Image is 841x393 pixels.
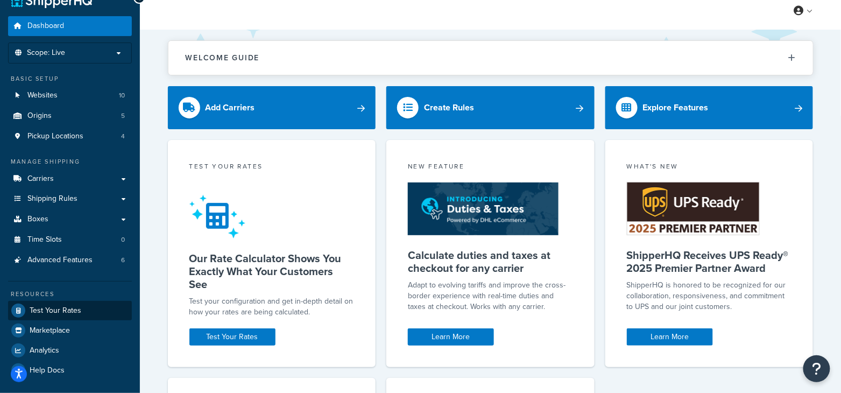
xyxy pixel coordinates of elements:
a: Carriers [8,169,132,189]
span: Analytics [30,346,59,355]
span: Boxes [27,215,48,224]
span: Shipping Rules [27,194,77,203]
a: Learn More [408,328,494,346]
a: Websites10 [8,86,132,106]
span: Scope: Live [27,48,65,58]
div: Manage Shipping [8,157,132,166]
a: Time Slots0 [8,230,132,250]
div: New Feature [408,162,573,174]
h5: Our Rate Calculator Shows You Exactly What Your Customers See [189,252,355,291]
a: Marketplace [8,321,132,340]
div: What's New [627,162,792,174]
a: Advanced Features6 [8,250,132,270]
span: Test Your Rates [30,306,81,315]
span: 10 [119,91,125,100]
a: Explore Features [605,86,814,129]
a: Test Your Rates [189,328,275,346]
span: 6 [121,256,125,265]
div: Explore Features [643,100,709,115]
span: Time Slots [27,235,62,244]
span: Marketplace [30,326,70,335]
a: Analytics [8,341,132,360]
button: Welcome Guide [168,41,813,75]
a: Add Carriers [168,86,376,129]
span: Origins [27,111,52,121]
span: Carriers [27,174,54,184]
a: Shipping Rules [8,189,132,209]
div: Add Carriers [206,100,255,115]
span: Websites [27,91,58,100]
div: Test your configuration and get in-depth detail on how your rates are being calculated. [189,296,355,318]
h5: Calculate duties and taxes at checkout for any carrier [408,249,573,275]
li: Time Slots [8,230,132,250]
span: 0 [121,235,125,244]
div: Resources [8,290,132,299]
h5: ShipperHQ Receives UPS Ready® 2025 Premier Partner Award [627,249,792,275]
span: Help Docs [30,366,65,375]
button: Open Resource Center [803,355,830,382]
h2: Welcome Guide [186,54,260,62]
div: Basic Setup [8,74,132,83]
a: Dashboard [8,16,132,36]
li: Websites [8,86,132,106]
div: Create Rules [424,100,474,115]
p: ShipperHQ is honored to be recognized for our collaboration, responsiveness, and commitment to UP... [627,280,792,312]
span: Pickup Locations [27,132,83,141]
li: Origins [8,106,132,126]
a: Learn More [627,328,713,346]
a: Create Rules [386,86,595,129]
a: Boxes [8,209,132,229]
div: Test your rates [189,162,355,174]
span: 5 [121,111,125,121]
span: 4 [121,132,125,141]
a: Help Docs [8,361,132,380]
a: Pickup Locations4 [8,127,132,146]
p: Adapt to evolving tariffs and improve the cross-border experience with real-time duties and taxes... [408,280,573,312]
a: Origins5 [8,106,132,126]
span: Advanced Features [27,256,93,265]
li: Pickup Locations [8,127,132,146]
a: Test Your Rates [8,301,132,320]
span: Dashboard [27,22,64,31]
li: Advanced Features [8,250,132,270]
